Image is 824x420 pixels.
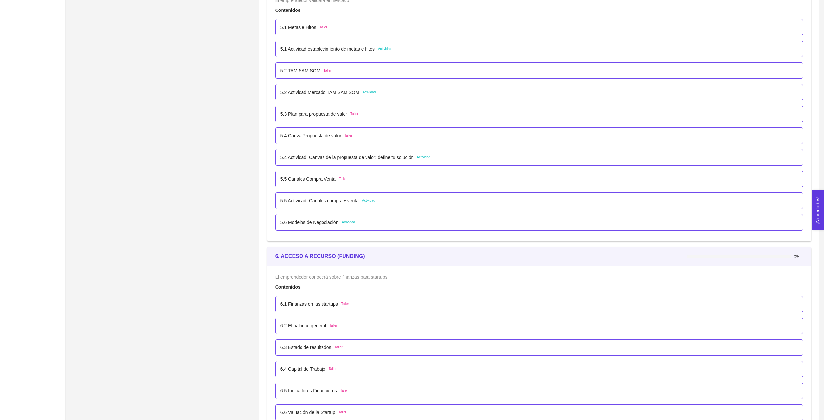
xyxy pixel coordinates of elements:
strong: Contenidos [275,284,301,290]
span: Taller [350,111,358,117]
strong: Contenidos [275,8,301,13]
span: Taller [341,301,349,307]
span: 0% [794,254,803,259]
span: Taller [323,68,331,73]
button: Open Feedback Widget [812,190,824,230]
p: 5.1 Metas e Hitos [280,24,316,31]
span: Actividad [363,90,376,95]
span: Taller [339,410,346,415]
p: 5.4 Canva Propuesta de valor [280,132,341,139]
p: 6.1 Finanzas en las startups [280,300,338,308]
span: Taller [335,345,343,350]
span: Taller [329,366,337,372]
p: 6.2 El balance general [280,322,326,329]
p: 5.3 Plan para propuesta de valor [280,110,347,118]
p: 5.5 Canales Compra Venta [280,175,336,183]
span: Actividad [362,198,375,203]
p: 6.4 Capital de Trabajo [280,365,325,373]
span: Taller [339,176,347,182]
p: 5.2 Actividad Mercado TAM SAM SOM [280,89,359,96]
p: 6.5 Indicadores Financieros [280,387,337,394]
span: Taller [345,133,352,138]
span: Taller [329,323,337,328]
span: El emprendedor conocerá sobre finanzas para startups [275,275,388,280]
p: 5.5 Actividad: Canales compra y venta [280,197,359,204]
span: Taller [340,388,348,393]
p: 5.2 TAM SAM SOM [280,67,321,74]
span: Taller [320,25,327,30]
strong: 6. ACCESO A RECURSO (FUNDING) [275,254,365,259]
span: Actividad [378,46,391,52]
p: 5.4 Actividad: Canvas de la propuesta de valor: define tu solución [280,154,413,161]
span: Actividad [417,155,430,160]
p: 6.6 Valuación de la Startup [280,409,335,416]
p: 6.3 Estado de resultados [280,344,331,351]
span: Actividad [342,220,355,225]
p: 5.6 Modelos de Negociación [280,219,339,226]
p: 5.1 Actividad establecimiento de metas e hitos [280,45,375,53]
